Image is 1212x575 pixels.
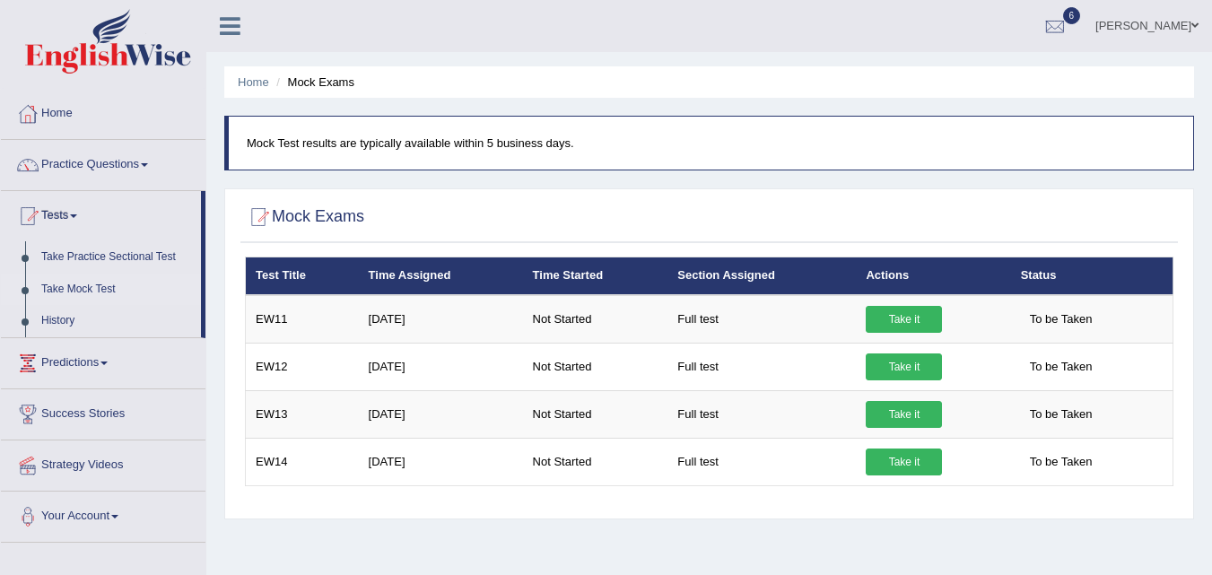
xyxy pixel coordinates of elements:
[359,295,523,344] td: [DATE]
[1063,7,1081,24] span: 6
[866,449,942,475] a: Take it
[1021,401,1102,428] span: To be Taken
[1,191,201,236] a: Tests
[1,389,205,434] a: Success Stories
[1,140,205,185] a: Practice Questions
[359,257,523,295] th: Time Assigned
[1,440,205,485] a: Strategy Videos
[272,74,354,91] li: Mock Exams
[238,75,269,89] a: Home
[866,353,942,380] a: Take it
[1,492,205,536] a: Your Account
[246,257,359,295] th: Test Title
[523,257,668,295] th: Time Started
[523,390,668,438] td: Not Started
[667,438,856,485] td: Full test
[866,401,942,428] a: Take it
[866,306,942,333] a: Take it
[1,338,205,383] a: Predictions
[359,343,523,390] td: [DATE]
[246,390,359,438] td: EW13
[1021,306,1102,333] span: To be Taken
[359,438,523,485] td: [DATE]
[667,390,856,438] td: Full test
[523,343,668,390] td: Not Started
[33,241,201,274] a: Take Practice Sectional Test
[667,343,856,390] td: Full test
[523,295,668,344] td: Not Started
[1011,257,1173,295] th: Status
[33,274,201,306] a: Take Mock Test
[247,135,1175,152] p: Mock Test results are typically available within 5 business days.
[246,295,359,344] td: EW11
[667,257,856,295] th: Section Assigned
[246,343,359,390] td: EW12
[359,390,523,438] td: [DATE]
[1021,449,1102,475] span: To be Taken
[246,438,359,485] td: EW14
[1021,353,1102,380] span: To be Taken
[33,305,201,337] a: History
[245,204,364,231] h2: Mock Exams
[856,257,1010,295] th: Actions
[523,438,668,485] td: Not Started
[1,89,205,134] a: Home
[667,295,856,344] td: Full test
